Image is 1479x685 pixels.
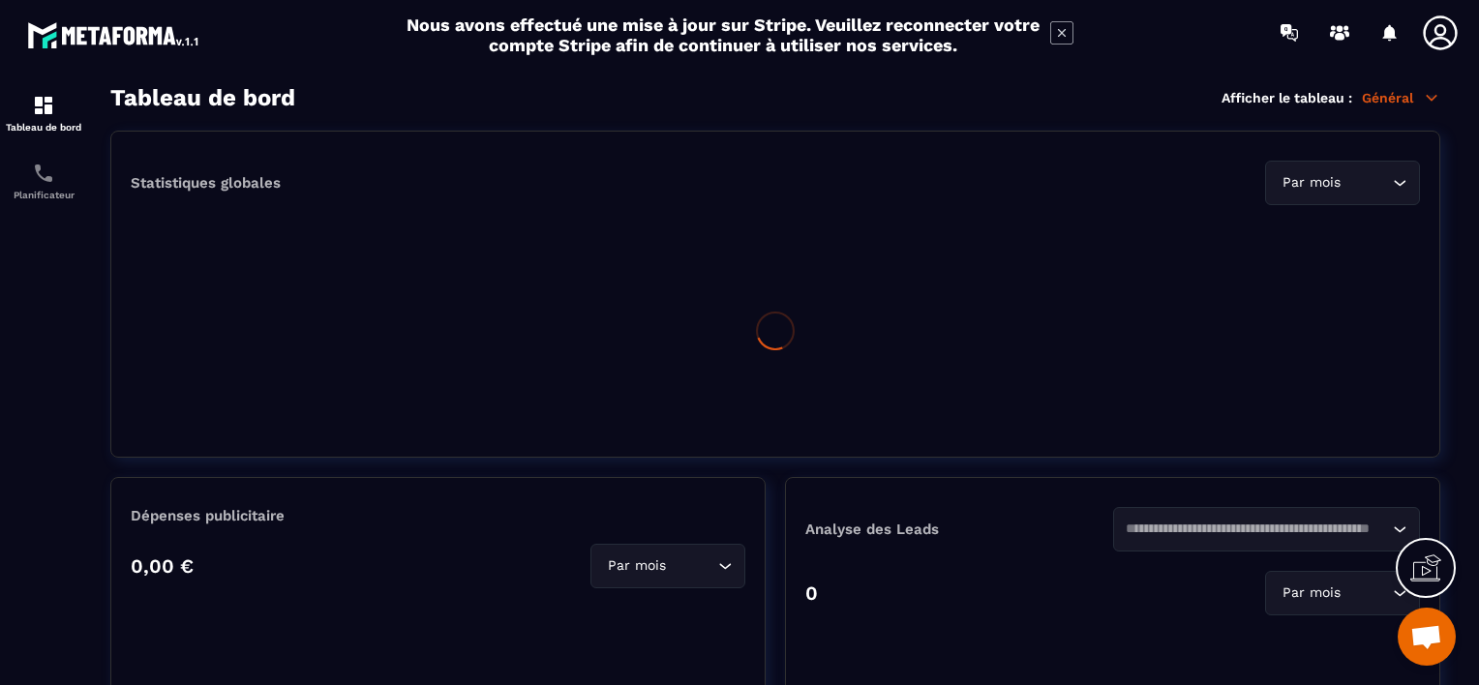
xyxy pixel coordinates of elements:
input: Search for option [1344,172,1388,194]
div: Search for option [1113,507,1421,551]
p: 0 [805,581,818,605]
span: Par mois [1278,172,1344,194]
span: Par mois [603,555,670,577]
img: formation [32,94,55,117]
img: scheduler [32,162,55,185]
p: Analyse des Leads [805,521,1113,538]
a: formationformationTableau de bord [5,79,82,147]
p: 0,00 € [131,554,194,578]
a: schedulerschedulerPlanificateur [5,147,82,215]
a: Open chat [1398,608,1456,666]
p: Dépenses publicitaire [131,507,745,524]
p: Afficher le tableau : [1222,90,1352,105]
p: Planificateur [5,190,82,200]
h3: Tableau de bord [110,84,295,111]
div: Search for option [1265,571,1420,615]
img: logo [27,17,201,52]
p: Général [1362,89,1440,106]
h2: Nous avons effectué une mise à jour sur Stripe. Veuillez reconnecter votre compte Stripe afin de ... [406,15,1041,55]
p: Statistiques globales [131,174,281,192]
div: Search for option [590,544,745,588]
span: Par mois [1278,582,1344,604]
input: Search for option [1126,519,1389,540]
div: Search for option [1265,161,1420,205]
input: Search for option [1344,582,1388,604]
p: Tableau de bord [5,122,82,133]
input: Search for option [670,555,713,577]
